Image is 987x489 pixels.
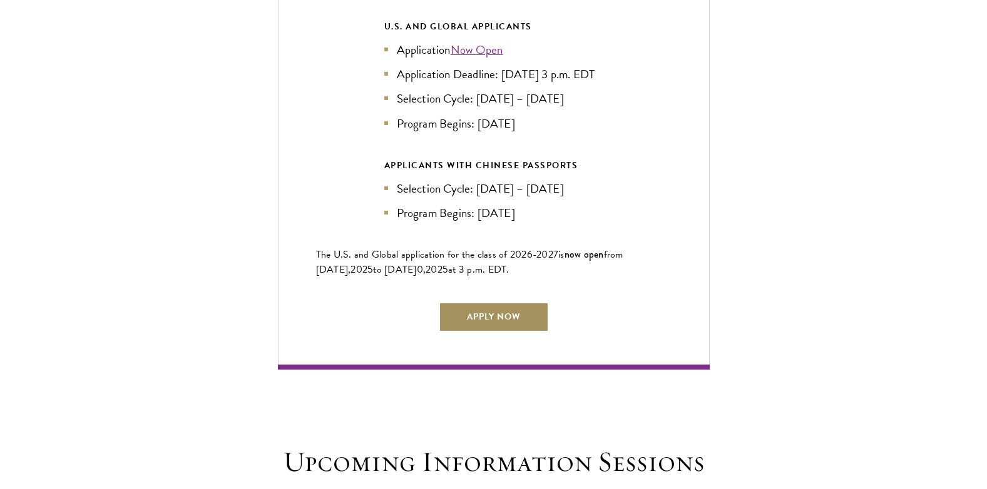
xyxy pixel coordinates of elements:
[442,262,448,277] span: 5
[426,262,442,277] span: 202
[384,114,603,133] li: Program Begins: [DATE]
[278,445,710,480] h2: Upcoming Information Sessions
[384,204,603,222] li: Program Begins: [DATE]
[384,19,603,34] div: U.S. and Global Applicants
[373,262,416,277] span: to [DATE]
[553,247,558,262] span: 7
[451,41,503,59] a: Now Open
[423,262,426,277] span: ,
[384,158,603,173] div: APPLICANTS WITH CHINESE PASSPORTS
[448,262,509,277] span: at 3 p.m. EDT.
[384,179,603,198] li: Selection Cycle: [DATE] – [DATE]
[558,247,565,262] span: is
[367,262,373,277] span: 5
[533,247,553,262] span: -202
[384,65,603,83] li: Application Deadline: [DATE] 3 p.m. EDT
[439,302,549,332] a: Apply Now
[565,247,604,261] span: now open
[350,262,367,277] span: 202
[384,89,603,108] li: Selection Cycle: [DATE] – [DATE]
[384,41,603,59] li: Application
[316,247,527,262] span: The U.S. and Global application for the class of 202
[417,262,423,277] span: 0
[527,247,533,262] span: 6
[316,247,623,277] span: from [DATE],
